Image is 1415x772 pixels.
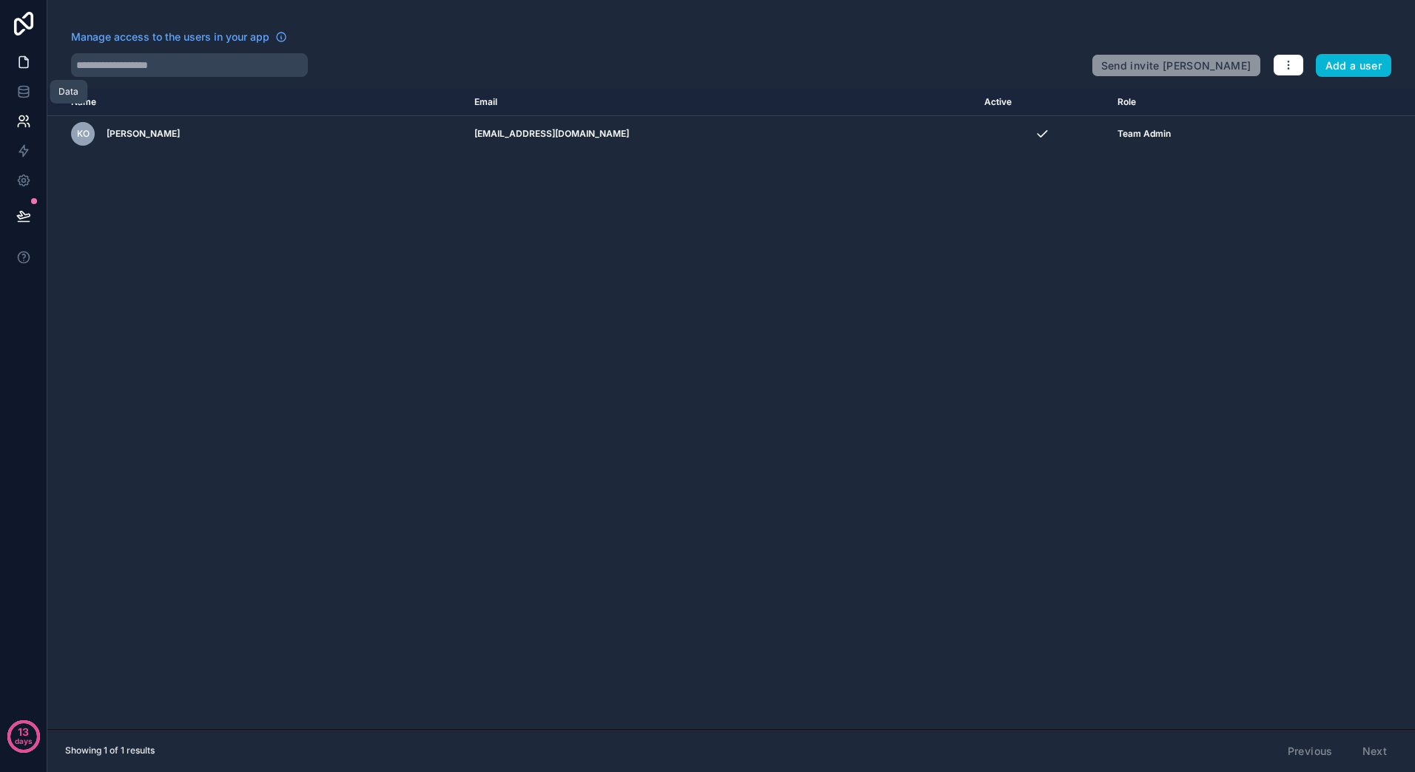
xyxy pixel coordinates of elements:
[47,89,465,116] th: Name
[15,731,33,751] p: days
[77,128,90,140] span: KO
[1117,128,1171,140] span: Team Admin
[65,745,155,756] span: Showing 1 of 1 results
[465,89,975,116] th: Email
[47,89,1415,729] div: scrollable content
[1109,89,1319,116] th: Role
[18,725,29,739] p: 13
[1316,54,1392,78] button: Add a user
[107,128,180,140] span: [PERSON_NAME]
[465,116,975,152] td: [EMAIL_ADDRESS][DOMAIN_NAME]
[71,30,269,44] span: Manage access to the users in your app
[58,86,78,98] div: Data
[71,30,287,44] a: Manage access to the users in your app
[975,89,1109,116] th: Active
